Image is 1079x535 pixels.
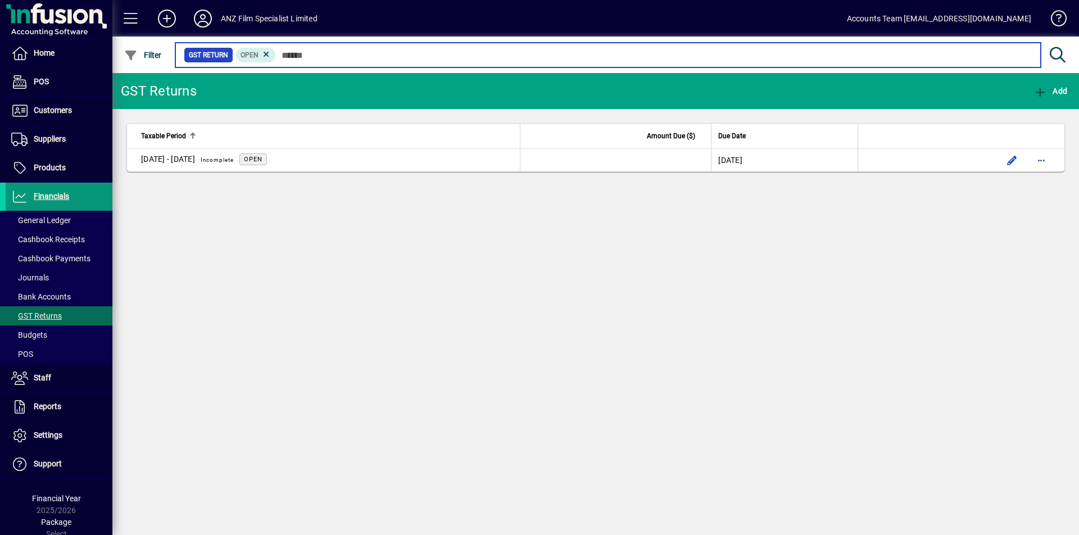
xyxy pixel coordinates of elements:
span: Settings [34,430,62,439]
span: Bank Accounts [11,292,71,301]
span: Home [34,48,55,57]
div: ANZ Film Specialist Limited [221,10,318,28]
a: Staff [6,364,112,392]
td: [DATE] [711,149,858,171]
span: Add [1033,87,1067,96]
button: More options [1032,151,1050,169]
div: Due Date [718,130,851,142]
a: Settings [6,421,112,450]
div: GST Returns [121,82,197,100]
span: Journals [11,273,49,282]
span: Open [241,51,259,59]
span: Taxable Period [141,130,186,142]
span: Budgets [11,330,47,339]
a: Journals [6,268,112,287]
span: Cashbook Receipts [11,235,85,244]
div: Taxable Period [141,130,513,142]
a: Cashbook Payments [6,249,112,268]
a: Reports [6,393,112,421]
div: Accounts Team [EMAIL_ADDRESS][DOMAIN_NAME] [847,10,1031,28]
span: Due Date [718,130,746,142]
a: POS [6,68,112,96]
a: General Ledger [6,211,112,230]
span: Products [34,163,66,172]
a: Products [6,154,112,182]
a: Bank Accounts [6,287,112,306]
span: Reports [34,402,61,411]
button: Edit [1003,151,1021,169]
span: Amount Due ($) [647,130,695,142]
a: Budgets [6,325,112,344]
a: Customers [6,97,112,125]
span: Financial Year [32,494,81,503]
span: Financials [34,192,69,201]
a: POS [6,344,112,364]
button: Filter [121,45,165,65]
button: Profile [185,8,221,29]
span: Open [244,156,262,163]
span: Incomplete [201,157,234,163]
button: Add [149,8,185,29]
span: General Ledger [11,216,71,225]
a: Support [6,450,112,478]
span: Package [41,518,71,527]
div: 01/04/2025 - 30/09/2025 [141,153,239,167]
span: Suppliers [34,134,66,143]
a: Home [6,39,112,67]
a: Cashbook Receipts [6,230,112,249]
div: Amount Due ($) [527,130,705,142]
span: POS [11,350,33,359]
span: GST Return [189,49,228,61]
span: Staff [34,373,51,382]
a: GST Returns [6,306,112,325]
span: Support [34,459,62,468]
button: Add [1031,81,1070,101]
span: Filter [124,51,162,60]
span: GST Returns [11,311,62,320]
span: Customers [34,106,72,115]
span: POS [34,77,49,86]
a: Knowledge Base [1042,2,1065,39]
a: Suppliers [6,125,112,153]
span: Cashbook Payments [11,254,90,263]
mat-chip: Status: Open [236,48,276,62]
